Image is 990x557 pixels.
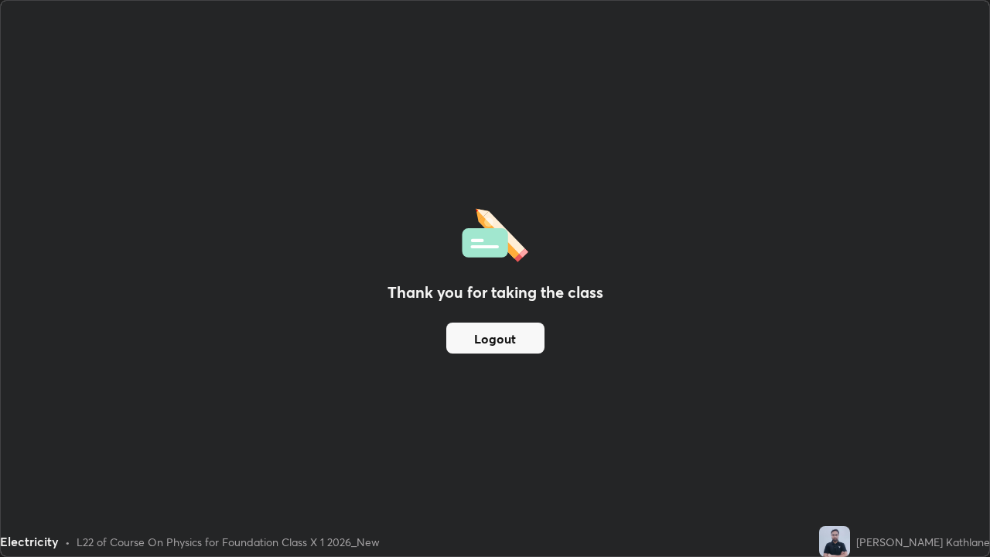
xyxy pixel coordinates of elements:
img: 191c609c7ab1446baba581773504bcda.jpg [819,526,850,557]
img: offlineFeedback.1438e8b3.svg [462,203,528,262]
button: Logout [446,323,544,354]
div: L22 of Course On Physics for Foundation Class X 1 2026_New [77,534,380,550]
h2: Thank you for taking the class [387,281,603,304]
div: • [65,534,70,550]
div: [PERSON_NAME] Kathlane [856,534,990,550]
